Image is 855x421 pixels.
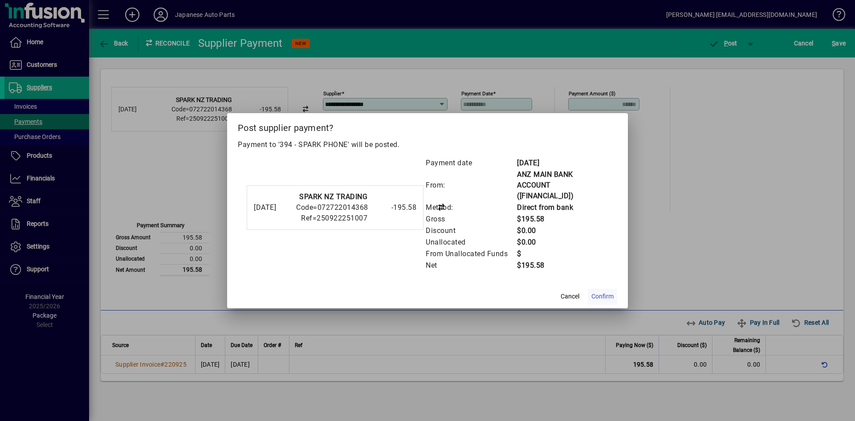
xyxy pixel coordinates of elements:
button: Cancel [556,289,584,305]
td: Direct from bank [517,202,608,213]
td: $ [517,248,608,260]
td: $0.00 [517,225,608,237]
td: From: [425,169,517,202]
strong: SPARK NZ TRADING [299,192,367,201]
p: Payment to '394 - SPARK PHONE' will be posted. [238,139,617,150]
div: -195.58 [372,202,416,213]
span: Cancel [561,292,579,301]
td: [DATE] [517,157,608,169]
span: Code=072722014368 Ref=250922251007 [296,203,368,222]
td: $0.00 [517,237,608,248]
td: Method: [425,202,517,213]
td: Unallocated [425,237,517,248]
h2: Post supplier payment? [227,113,628,139]
div: [DATE] [254,202,289,213]
td: ANZ MAIN BANK ACCOUNT ([FINANCIAL_ID]) [517,169,608,202]
span: Confirm [591,292,614,301]
button: Confirm [588,289,617,305]
td: $195.58 [517,260,608,271]
td: Payment date [425,157,517,169]
td: Net [425,260,517,271]
td: Discount [425,225,517,237]
td: Gross [425,213,517,225]
td: From Unallocated Funds [425,248,517,260]
td: $195.58 [517,213,608,225]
